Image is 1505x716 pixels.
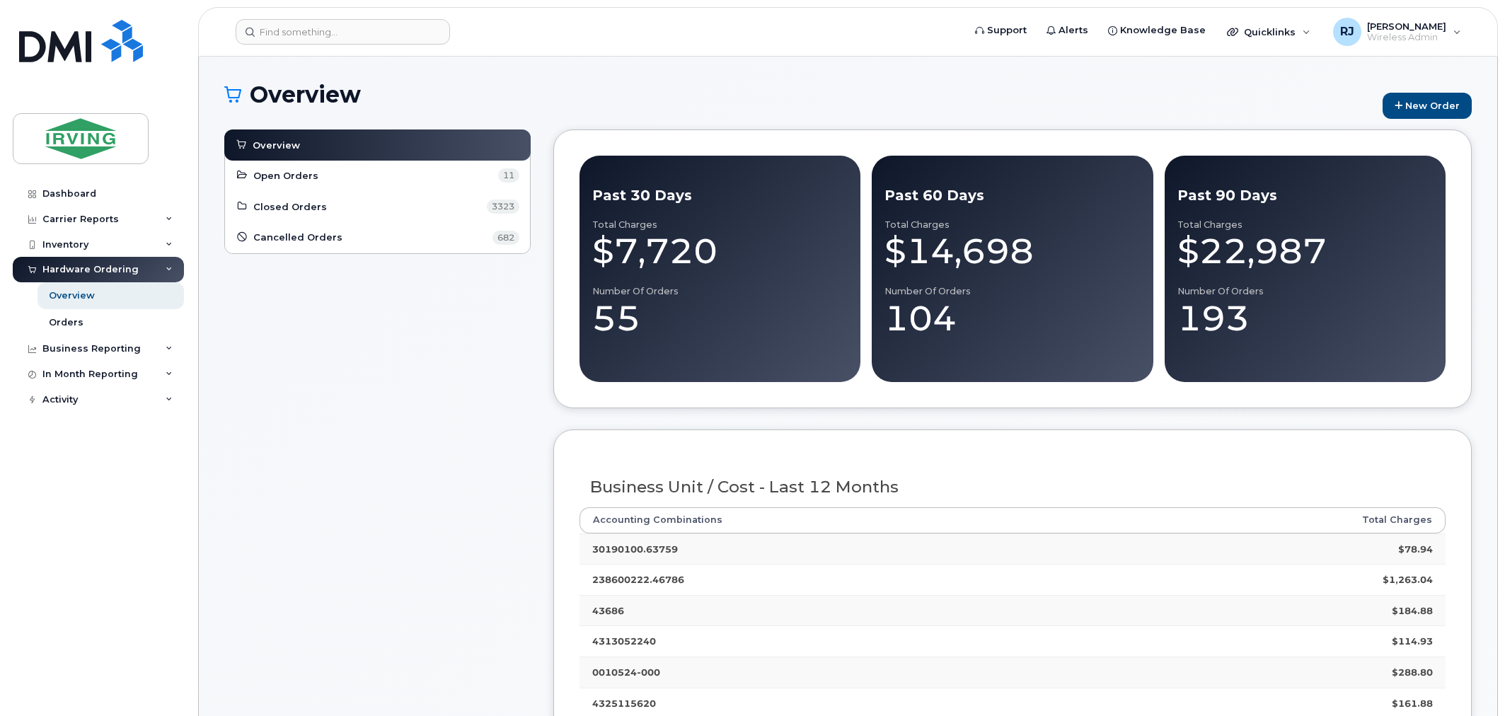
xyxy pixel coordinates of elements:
[884,219,1140,231] div: Total Charges
[1177,297,1433,340] div: 193
[1398,543,1433,555] strong: $78.94
[592,297,848,340] div: 55
[884,185,1140,206] div: Past 60 Days
[1383,574,1433,585] strong: $1,263.04
[592,605,624,616] strong: 43686
[1177,185,1433,206] div: Past 90 Days
[253,200,327,214] span: Closed Orders
[236,198,519,215] a: Closed Orders 3323
[1383,93,1472,119] a: New Order
[498,168,519,183] span: 11
[1144,507,1446,533] th: Total Charges
[236,167,519,184] a: Open Orders 11
[592,219,848,231] div: Total Charges
[592,574,684,585] strong: 238600222.46786
[592,230,848,272] div: $7,720
[592,698,656,709] strong: 4325115620
[1177,230,1433,272] div: $22,987
[884,230,1140,272] div: $14,698
[487,200,519,214] span: 3323
[1177,219,1433,231] div: Total Charges
[884,297,1140,340] div: 104
[579,507,1144,533] th: Accounting Combinations
[590,478,1435,496] h3: Business Unit / Cost - Last 12 Months
[884,286,1140,297] div: Number of Orders
[1392,666,1433,678] strong: $288.80
[224,82,1376,107] h1: Overview
[492,231,519,245] span: 682
[235,137,520,154] a: Overview
[592,185,848,206] div: Past 30 Days
[253,231,342,244] span: Cancelled Orders
[253,139,300,152] span: Overview
[592,666,660,678] strong: 0010524-000
[1392,698,1433,709] strong: $161.88
[236,229,519,246] a: Cancelled Orders 682
[1392,635,1433,647] strong: $114.93
[1177,286,1433,297] div: Number of Orders
[253,169,318,183] span: Open Orders
[1392,605,1433,616] strong: $184.88
[592,543,678,555] strong: 30190100.63759
[592,635,656,647] strong: 4313052240
[592,286,848,297] div: Number of Orders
